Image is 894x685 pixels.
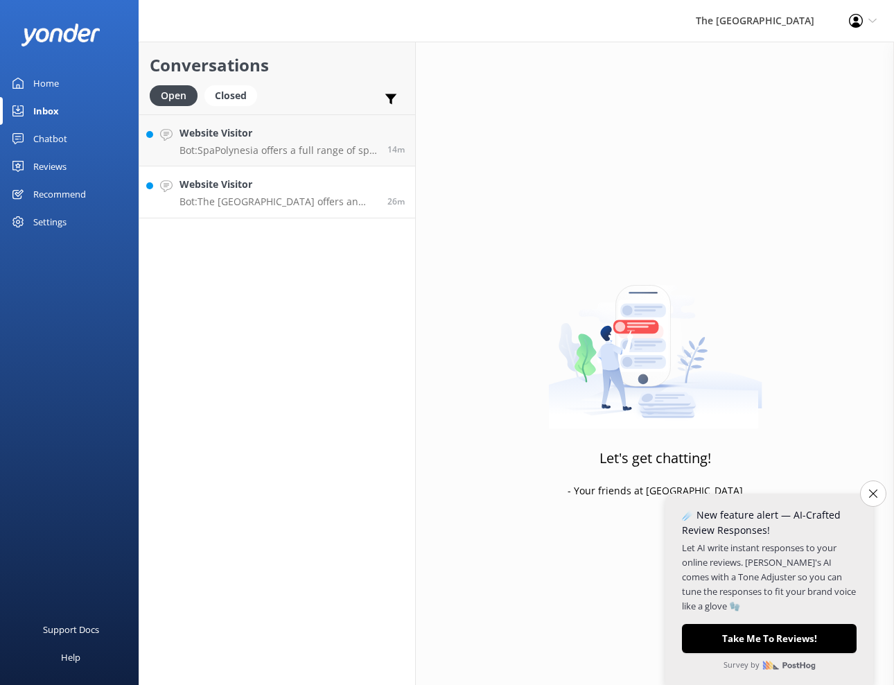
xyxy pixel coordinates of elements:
h4: Website Visitor [179,177,377,192]
span: Oct 02 2025 02:20pm (UTC -10:00) Pacific/Honolulu [387,196,405,207]
h2: Conversations [150,52,405,78]
div: Home [33,69,59,97]
div: Inbox [33,97,59,125]
img: yonder-white-logo.png [21,24,100,46]
div: Chatbot [33,125,67,153]
div: Help [61,643,80,671]
a: Website VisitorBot:The [GEOGRAPHIC_DATA] offers an Island Night Buffet & Show as part of its dini... [139,166,415,218]
h4: Website Visitor [179,125,377,141]
a: Closed [204,87,264,103]
h3: Let's get chatting! [599,447,711,469]
img: artwork of a man stealing a conversation from at giant smartphone [548,256,762,429]
div: Closed [204,85,257,106]
a: Website VisitorBot:SpaPolynesia offers a full range of spa treatments. For bookings or to request... [139,114,415,166]
div: Reviews [33,153,67,180]
p: Bot: The [GEOGRAPHIC_DATA] offers an Island Night Buffet & Show as part of its dining experiences... [179,196,377,208]
span: Oct 02 2025 02:32pm (UTC -10:00) Pacific/Honolulu [387,144,405,155]
div: Recommend [33,180,86,208]
div: Support Docs [43,616,99,643]
div: Settings [33,208,67,236]
p: Bot: SpaPolynesia offers a full range of spa treatments. For bookings or to request the Spa Menu,... [179,144,377,157]
p: - Your friends at [GEOGRAPHIC_DATA] [568,483,743,498]
div: Open [150,85,198,106]
a: Open [150,87,204,103]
